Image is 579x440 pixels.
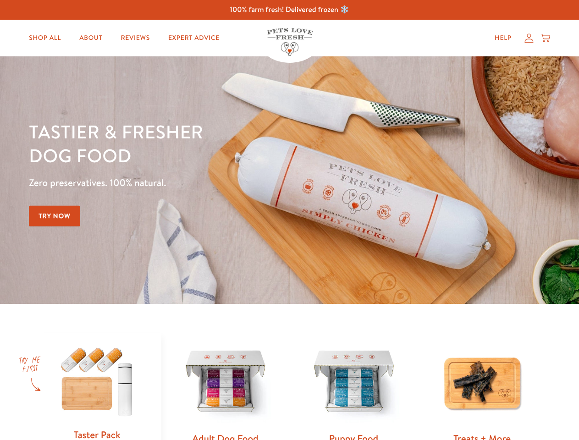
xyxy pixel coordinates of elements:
h1: Tastier & fresher dog food [29,120,376,167]
a: Expert Advice [161,29,227,47]
img: Pets Love Fresh [267,28,313,56]
a: Try Now [29,206,80,226]
a: About [72,29,110,47]
a: Help [487,29,519,47]
a: Reviews [113,29,157,47]
p: Zero preservatives. 100% natural. [29,175,376,191]
a: Shop All [22,29,68,47]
